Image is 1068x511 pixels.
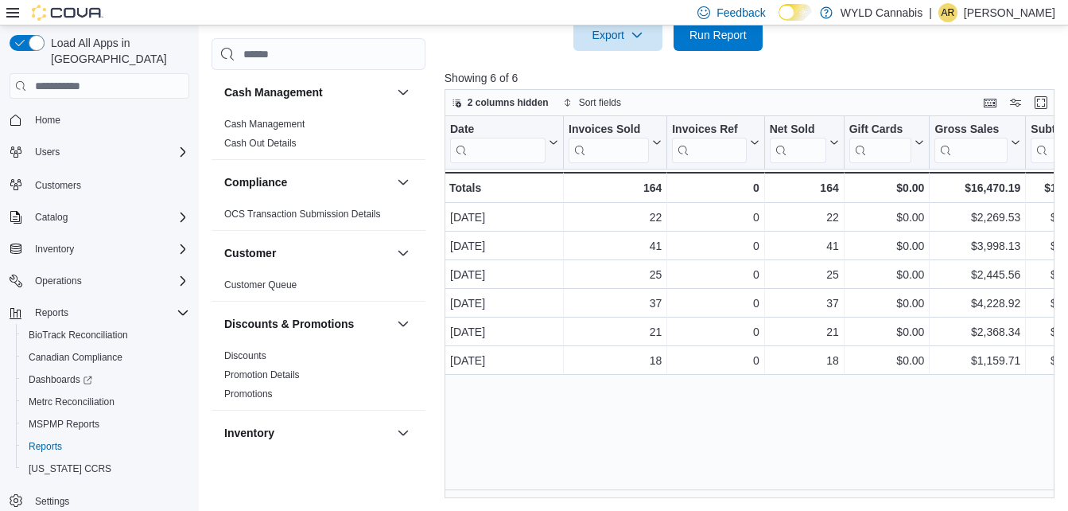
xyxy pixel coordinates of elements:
h3: Discounts & Promotions [224,316,354,332]
p: Showing 6 of 6 [445,70,1061,86]
div: [DATE] [450,351,558,370]
input: Dark Mode [779,4,812,21]
div: 164 [569,178,662,197]
span: Metrc Reconciliation [29,396,115,408]
span: OCS Transaction Submission Details [224,208,381,220]
span: Dashboards [22,370,189,389]
div: [DATE] [450,322,558,341]
div: 0 [672,294,759,313]
button: Reports [16,435,196,458]
button: Discounts & Promotions [394,314,413,334]
button: Invoices Ref [672,123,759,163]
h3: Cash Management [224,84,323,100]
span: Washington CCRS [22,459,189,478]
div: $4,228.92 [934,294,1020,313]
span: Promotions [224,388,273,400]
span: [US_STATE] CCRS [29,462,111,475]
div: Invoices Sold [569,123,649,138]
div: 37 [770,294,839,313]
span: Reports [29,440,62,453]
span: MSPMP Reports [22,415,189,434]
button: Inventory [3,238,196,260]
div: 0 [672,208,759,227]
button: Invoices Sold [569,123,662,163]
button: Canadian Compliance [16,346,196,369]
a: BioTrack Reconciliation [22,326,134,345]
button: Customer [394,244,413,263]
a: MSPMP Reports [22,415,106,434]
span: MSPMP Reports [29,418,99,431]
span: Canadian Compliance [22,348,189,367]
h3: Inventory [224,425,274,441]
div: Totals [449,178,558,197]
button: Reports [29,303,75,322]
span: AR [942,3,955,22]
a: Dashboards [22,370,99,389]
p: | [929,3,932,22]
span: Settings [35,495,69,508]
div: Gross Sales [934,123,1008,138]
span: BioTrack Reconciliation [29,329,128,341]
span: Discounts [224,349,266,362]
span: BioTrack Reconciliation [22,326,189,345]
button: Compliance [224,174,390,190]
span: Settings [29,491,189,511]
div: 0 [672,236,759,255]
button: Inventory [224,425,390,441]
div: 0 [672,265,759,284]
h3: Compliance [224,174,287,190]
button: Home [3,108,196,131]
div: 25 [770,265,839,284]
div: $16,470.19 [934,178,1020,197]
button: Compliance [394,173,413,192]
div: Cash Management [212,115,425,159]
div: Gift Cards [849,123,911,138]
div: $1,159.71 [934,351,1020,370]
p: [PERSON_NAME] [964,3,1055,22]
div: $0.00 [849,322,925,341]
span: Customer Queue [224,279,297,291]
div: [DATE] [450,236,558,255]
button: Operations [3,270,196,292]
button: Export [573,19,662,51]
div: 21 [770,322,839,341]
div: Alexander Rowan [938,3,957,22]
button: Gift Cards [849,123,924,163]
button: Sort fields [557,93,627,112]
div: $0.00 [849,208,925,227]
a: Customer Queue [224,279,297,291]
a: Promotions [224,388,273,400]
button: Gross Sales [934,123,1020,163]
a: Customers [29,176,87,195]
a: Settings [29,492,76,511]
span: Promotion Details [224,369,300,381]
div: $0.00 [849,265,925,284]
a: Reports [22,437,68,456]
div: $2,368.34 [934,322,1020,341]
button: Inventory [394,423,413,443]
span: Load All Apps in [GEOGRAPHIC_DATA] [45,35,189,67]
div: Invoices Sold [569,123,649,163]
span: Reports [22,437,189,456]
span: Operations [29,271,189,291]
div: Net Sold [769,123,825,163]
img: Cova [32,5,103,21]
button: Cash Management [224,84,390,100]
span: Home [35,114,60,127]
button: Customer [224,245,390,261]
div: Gross Sales [934,123,1008,163]
div: Discounts & Promotions [212,346,425,410]
h3: Customer [224,245,276,261]
span: Feedback [717,5,765,21]
div: Date [450,123,546,163]
div: 22 [569,208,662,227]
a: Dashboards [16,369,196,391]
div: 18 [569,351,662,370]
a: Discounts [224,350,266,361]
a: Cash Management [224,119,305,130]
span: Reports [35,306,68,319]
span: Export [583,19,653,51]
div: Gift Card Sales [849,123,911,163]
